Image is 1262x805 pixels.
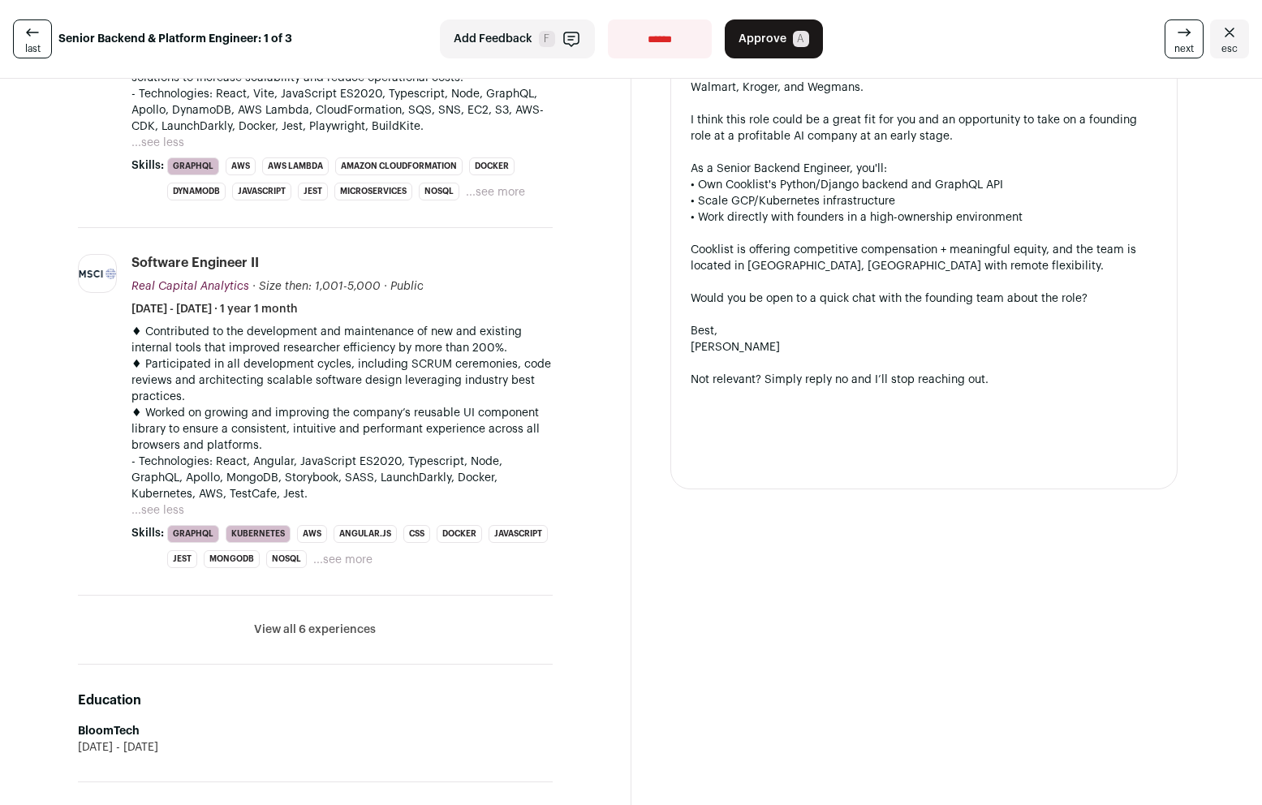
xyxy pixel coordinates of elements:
li: GraphQL [167,157,219,175]
span: Add Feedback [454,31,532,47]
p: - Technologies: React, Angular, JavaScript ES2020, Typescript, Node, GraphQL, Apollo, MongoDB, St... [131,454,553,502]
button: ...see less [131,135,184,151]
li: AWS Lambda [262,157,329,175]
span: last [25,42,41,55]
div: • Work directly with founders in a high-ownership environment [691,209,1158,226]
h2: Education [78,691,553,710]
li: AWS [297,525,327,543]
div: • Own Cooklist's Python/Django backend and GraphQL API [691,177,1158,193]
a: next [1165,19,1204,58]
strong: Senior Backend & Platform Engineer: 1 of 3 [58,31,292,47]
li: Docker [437,525,482,543]
li: AWS [226,157,256,175]
span: · [384,278,387,295]
span: A [793,31,809,47]
a: Close [1210,19,1249,58]
li: Jest [167,550,197,568]
button: View all 6 experiences [254,622,376,638]
div: Would you be open to a quick chat with the founding team about the role? [691,291,1158,307]
span: [DATE] - [DATE] · 1 year 1 month [131,301,298,317]
li: JavaScript [489,525,548,543]
img: d96cc86a1dc61b8b5b13caf1fb59d2eca08d7c4d80db0e46881b95007772a509.png [79,269,116,278]
a: last [13,19,52,58]
li: DynamoDB [167,183,226,200]
span: · Size then: 1,001-5,000 [252,281,381,292]
li: Docker [469,157,515,175]
span: Real Capital Analytics [131,281,249,292]
li: GraphQL [167,525,219,543]
li: NoSQL [419,183,459,200]
span: F [539,31,555,47]
strong: BloomTech [78,725,140,737]
li: CSS [403,525,430,543]
div: Software Engineer II [131,254,259,272]
span: [DATE] - [DATE] [78,739,158,755]
span: Approve [739,31,786,47]
span: next [1174,42,1194,55]
li: Microservices [334,183,412,200]
div: As a Senior Backend Engineer, you'll: [691,161,1158,177]
li: NoSQL [266,550,307,568]
button: Add Feedback F [440,19,595,58]
span: Skills: [131,525,164,541]
p: ♦ Contributed to the development and maintenance of new and existing internal tools that improved... [131,324,553,454]
button: ...see more [466,184,525,200]
button: Approve A [725,19,823,58]
div: • Scale GCP/Kubernetes infrastructure [691,193,1158,209]
li: JavaScript [232,183,291,200]
li: MongoDB [204,550,260,568]
li: Angular.js [334,525,397,543]
div: Not relevant? Simply reply no and I’ll stop reaching out. [691,372,1158,388]
span: esc [1221,42,1238,55]
p: - Technologies: React, Vite, JavaScript ES2020, Typescript, Node, GraphQL, Apollo, DynamoDB, AWS ... [131,86,553,135]
div: [PERSON_NAME] [691,339,1158,355]
button: ...see more [313,552,373,568]
button: ...see less [131,502,184,519]
div: Best, [691,323,1158,339]
li: Kubernetes [226,525,291,543]
div: Cooklist is offering competitive compensation + meaningful equity, and the team is located in [GE... [691,242,1158,274]
li: Amazon CloudFormation [335,157,463,175]
span: Skills: [131,157,164,174]
span: Public [390,281,424,292]
div: I think this role could be a great fit for you and an opportunity to take on a founding role at a... [691,112,1158,144]
li: Jest [298,183,328,200]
